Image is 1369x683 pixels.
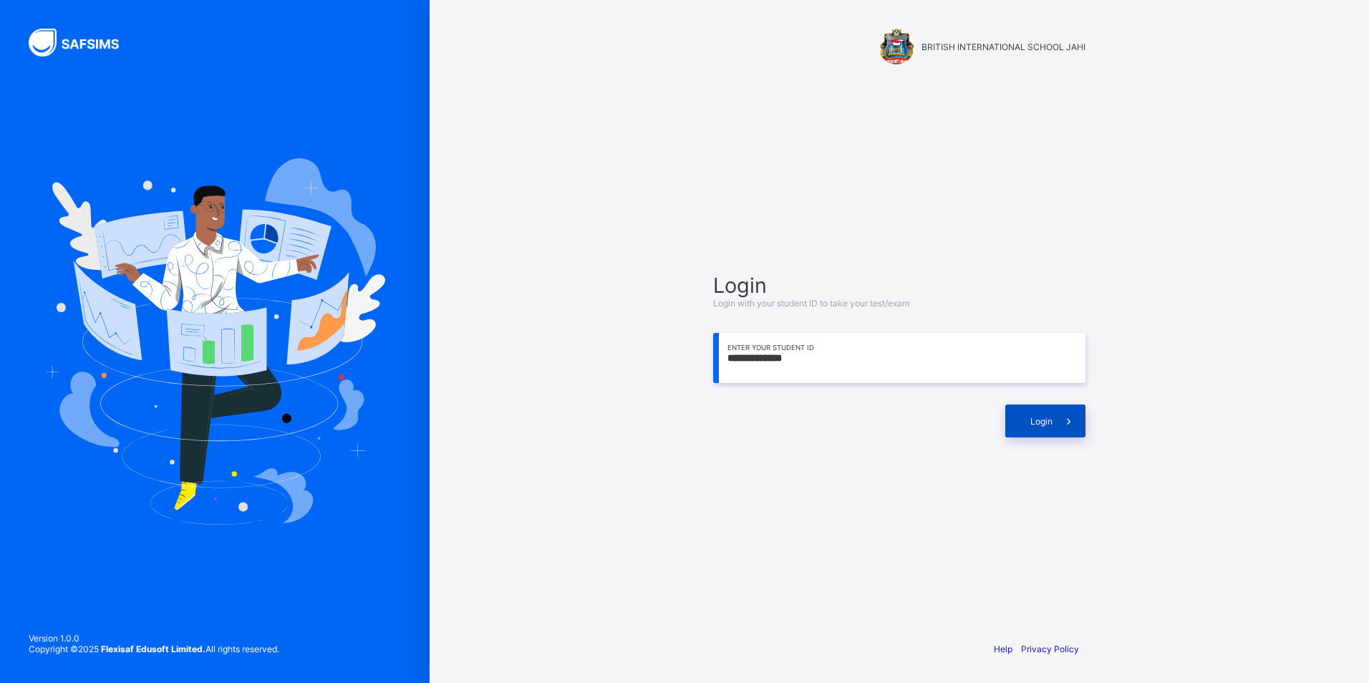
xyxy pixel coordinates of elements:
[994,644,1012,654] a: Help
[29,644,279,654] span: Copyright © 2025 All rights reserved.
[101,644,205,654] strong: Flexisaf Edusoft Limited.
[713,298,909,309] span: Login with your student ID to take your test/exam
[713,273,1085,298] span: Login
[29,29,136,57] img: SAFSIMS Logo
[1021,644,1079,654] a: Privacy Policy
[1030,416,1053,427] span: Login
[44,158,385,525] img: Hero Image
[921,42,1085,52] span: BRITISH INTERNATIONAL SCHOOL JAHI
[29,633,279,644] span: Version 1.0.0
